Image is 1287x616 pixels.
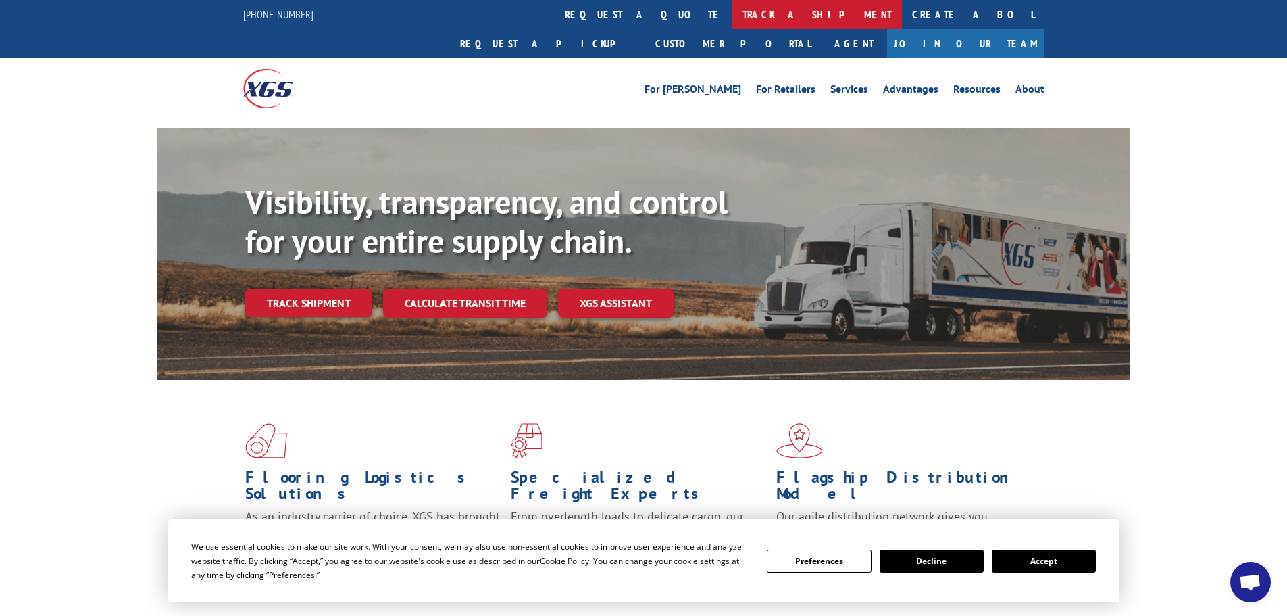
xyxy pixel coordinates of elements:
[880,550,984,573] button: Decline
[245,423,287,458] img: xgs-icon-total-supply-chain-intelligence-red
[767,550,871,573] button: Preferences
[1015,84,1044,99] a: About
[558,289,674,318] a: XGS ASSISTANT
[383,289,547,318] a: Calculate transit time
[168,519,1119,602] div: Cookie Consent Prompt
[191,540,751,582] div: We use essential cookies to make our site work. With your consent, we may also use non-essential ...
[511,508,766,569] p: From overlength loads to delicate cargo, our experienced staff knows the best way to move your fr...
[511,469,766,508] h1: Specialized Freight Experts
[645,29,821,58] a: Customer Portal
[776,508,1025,540] span: Our agile distribution network gives you nationwide inventory management on demand.
[776,469,1032,508] h1: Flagship Distribution Model
[887,29,1044,58] a: Join Our Team
[540,555,589,567] span: Cookie Policy
[269,569,315,581] span: Preferences
[245,181,728,262] b: Visibility, transparency, and control for your entire supply chain.
[756,84,815,99] a: For Retailers
[245,469,501,508] h1: Flooring Logistics Solutions
[776,423,823,458] img: xgs-icon-flagship-distribution-model-red
[450,29,645,58] a: Request a pickup
[821,29,887,58] a: Agent
[1230,562,1271,602] div: Open chat
[511,423,542,458] img: xgs-icon-focused-on-flooring-red
[245,289,372,317] a: Track shipment
[830,84,868,99] a: Services
[645,84,741,99] a: For [PERSON_NAME]
[883,84,938,99] a: Advantages
[992,550,1096,573] button: Accept
[243,7,313,21] a: [PHONE_NUMBER]
[245,508,500,556] span: As an industry carrier of choice, XGS has brought innovation and dedication to flooring logistics...
[953,84,1001,99] a: Resources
